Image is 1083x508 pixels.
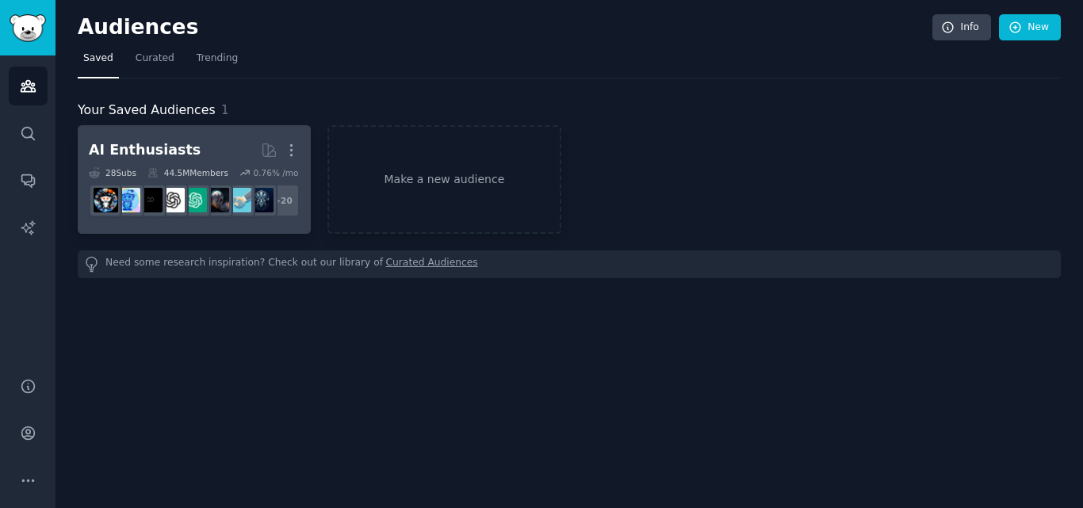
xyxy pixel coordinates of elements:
[10,14,46,42] img: GummySearch logo
[89,167,136,178] div: 28 Sub s
[227,188,251,212] img: technology
[182,188,207,212] img: ChatGPT
[78,15,932,40] h2: Audiences
[83,52,113,66] span: Saved
[160,188,185,212] img: OpenAI
[116,188,140,212] img: artificial
[78,101,216,120] span: Your Saved Audiences
[197,52,238,66] span: Trending
[999,14,1061,41] a: New
[249,188,274,212] img: PostAI
[147,167,228,178] div: 44.5M Members
[130,46,180,78] a: Curated
[191,46,243,78] a: Trending
[89,140,201,160] div: AI Enthusiasts
[253,167,298,178] div: 0.76 % /mo
[78,46,119,78] a: Saved
[78,250,1061,278] div: Need some research inspiration? Check out our library of
[138,188,163,212] img: ArtificialInteligence
[221,102,229,117] span: 1
[205,188,229,212] img: singularity
[932,14,991,41] a: Info
[266,184,300,217] div: + 20
[136,52,174,66] span: Curated
[386,256,478,273] a: Curated Audiences
[78,125,311,234] a: AI Enthusiasts28Subs44.5MMembers0.76% /mo+20PostAItechnologysingularityChatGPTOpenAIArtificialInt...
[94,188,118,212] img: aiArt
[327,125,561,234] a: Make a new audience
